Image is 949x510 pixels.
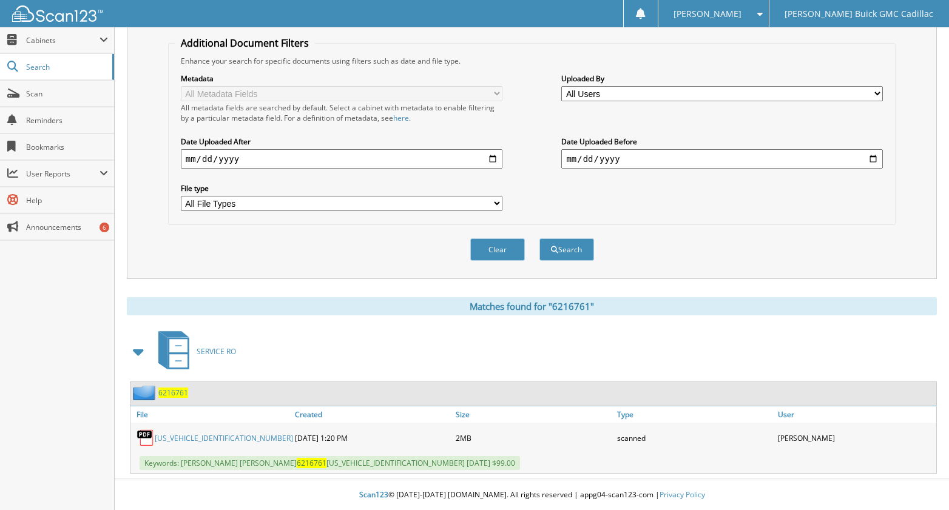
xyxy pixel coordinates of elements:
span: Scan [26,89,108,99]
span: Help [26,195,108,206]
button: Search [539,238,594,261]
label: Uploaded By [561,73,883,84]
div: Matches found for "6216761" [127,297,937,315]
input: start [181,149,502,169]
a: SERVICE RO [151,327,236,375]
div: 6 [100,223,109,232]
span: [PERSON_NAME] [674,10,741,18]
iframe: Chat Widget [888,452,949,510]
a: here [393,113,409,123]
label: File type [181,183,502,193]
span: Keywords: [PERSON_NAME] [PERSON_NAME] [US_VEHICLE_IDENTIFICATION_NUMBER] [DATE] $99.00 [140,456,520,470]
a: Privacy Policy [660,489,705,500]
span: Search [26,62,106,72]
input: end [561,149,883,169]
span: Bookmarks [26,142,108,152]
span: Reminders [26,115,108,126]
a: Size [453,406,614,423]
a: 6216761 [158,388,188,398]
a: Type [614,406,775,423]
div: [PERSON_NAME] [775,426,936,450]
div: scanned [614,426,775,450]
img: folder2.png [133,385,158,400]
img: scan123-logo-white.svg [12,5,103,22]
a: File [130,406,292,423]
span: User Reports [26,169,100,179]
div: 2MB [453,426,614,450]
span: 6216761 [297,458,326,468]
div: All metadata fields are searched by default. Select a cabinet with metadata to enable filtering b... [181,102,502,123]
button: Clear [470,238,525,261]
span: Cabinets [26,35,100,45]
div: Enhance your search for specific documents using filters such as date and file type. [175,56,890,66]
img: PDF.png [137,429,155,447]
a: Created [292,406,453,423]
legend: Additional Document Filters [175,36,315,50]
div: [DATE] 1:20 PM [292,426,453,450]
span: [PERSON_NAME] Buick GMC Cadillac [785,10,933,18]
a: User [775,406,936,423]
div: © [DATE]-[DATE] [DOMAIN_NAME]. All rights reserved | appg04-scan123-com | [115,480,949,510]
label: Date Uploaded Before [561,136,883,147]
span: SERVICE RO [197,346,236,357]
label: Metadata [181,73,502,84]
span: Announcements [26,222,108,232]
a: [US_VEHICLE_IDENTIFICATION_NUMBER] [155,433,293,443]
span: Scan123 [359,489,388,500]
label: Date Uploaded After [181,136,502,147]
